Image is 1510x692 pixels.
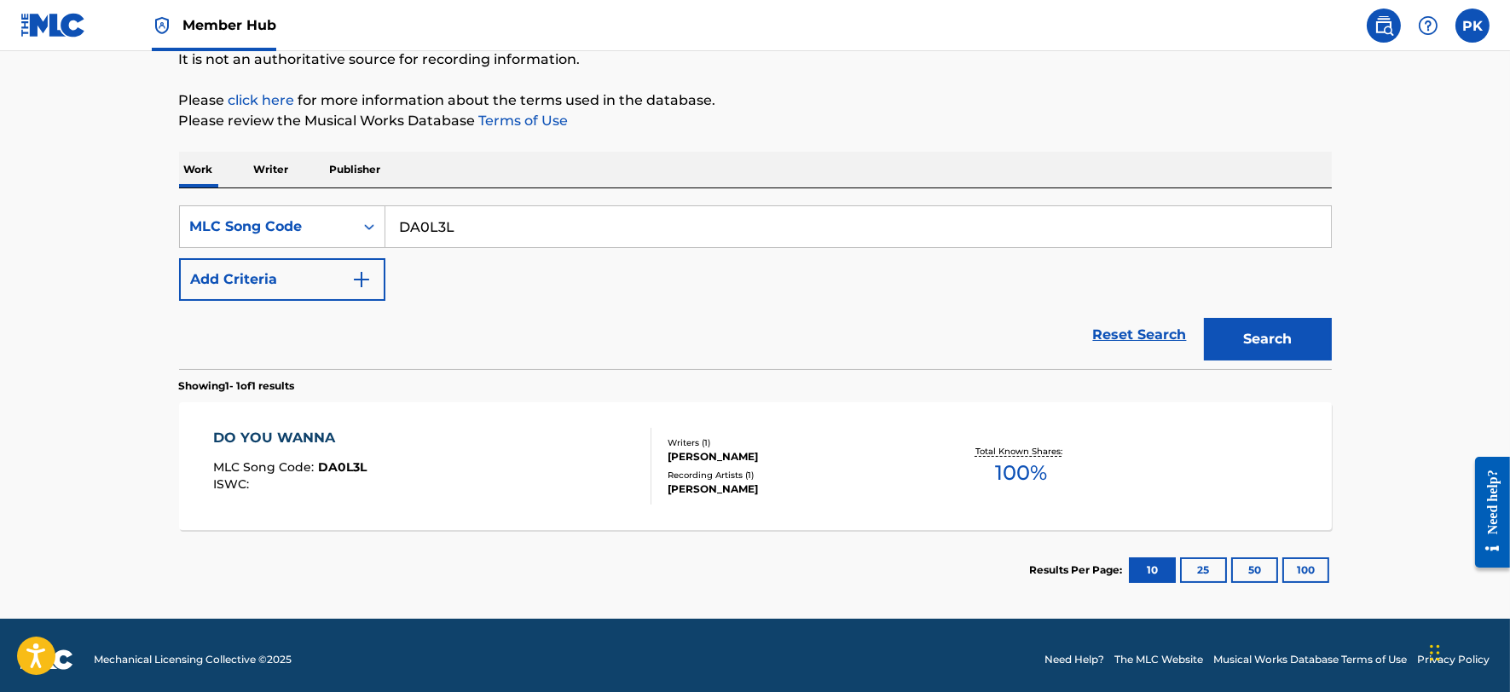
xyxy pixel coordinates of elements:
p: Work [179,152,218,187]
button: 50 [1231,557,1278,583]
button: 10 [1129,557,1176,583]
div: DO YOU WANNA [213,428,367,448]
img: 9d2ae6d4665cec9f34b9.svg [351,269,372,290]
p: Please review the Musical Works Database [179,111,1332,131]
span: 100 % [995,458,1047,488]
span: Member Hub [182,15,276,35]
span: ISWC : [213,476,253,492]
a: Need Help? [1044,652,1104,667]
div: [PERSON_NAME] [668,449,925,464]
p: Please for more information about the terms used in the database. [179,90,1332,111]
a: Musical Works Database Terms of Use [1213,652,1407,667]
a: click here [229,92,295,108]
button: 25 [1180,557,1227,583]
p: Publisher [325,152,386,187]
a: Public Search [1367,9,1401,43]
p: Showing 1 - 1 of 1 results [179,378,295,394]
span: DA0L3L [318,459,367,475]
iframe: Chat Widget [1425,610,1510,692]
div: User Menu [1455,9,1490,43]
a: DO YOU WANNAMLC Song Code:DA0L3LISWC:Writers (1)[PERSON_NAME]Recording Artists (1)[PERSON_NAME]To... [179,402,1332,530]
p: It is not an authoritative source for recording information. [179,49,1332,70]
div: Drag [1430,627,1440,678]
div: [PERSON_NAME] [668,482,925,497]
iframe: Resource Center [1462,443,1510,580]
img: search [1374,15,1394,36]
span: MLC Song Code : [213,459,318,475]
p: Results Per Page: [1030,562,1127,578]
button: 100 [1282,557,1329,583]
img: MLC Logo [20,13,86,37]
p: Total Known Shares: [975,445,1067,458]
a: Terms of Use [476,112,569,129]
div: Writers ( 1 ) [668,436,925,449]
a: Privacy Policy [1417,652,1490,667]
div: MLC Song Code [190,216,344,237]
span: Mechanical Licensing Collective © 2025 [94,652,292,667]
p: Writer [249,152,294,187]
button: Add Criteria [179,258,385,301]
button: Search [1204,318,1332,360]
form: Search Form [179,205,1332,369]
img: help [1418,15,1438,36]
a: The MLC Website [1114,652,1203,667]
img: Top Rightsholder [152,15,172,36]
div: Recording Artists ( 1 ) [668,469,925,482]
div: Help [1411,9,1445,43]
a: Reset Search [1085,316,1195,354]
